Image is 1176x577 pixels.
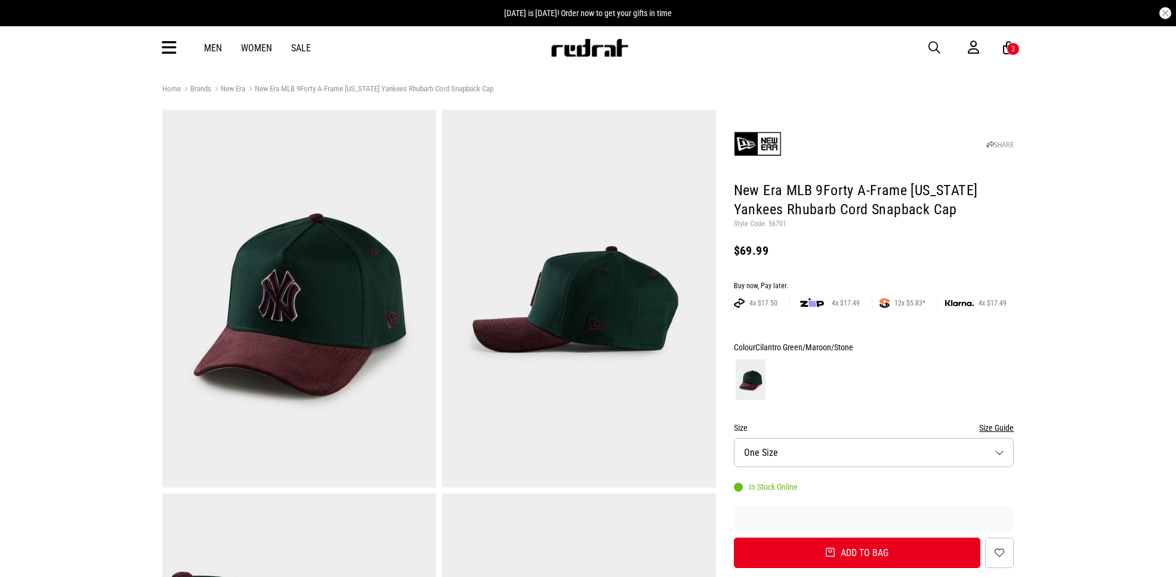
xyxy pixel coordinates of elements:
button: One Size [734,438,1014,467]
div: In Stock Online [734,482,798,492]
div: Colour [734,340,1014,354]
a: Home [162,84,181,93]
img: Cilantro Green/Maroon/Stone [736,359,766,400]
iframe: Customer reviews powered by Trustpilot [734,514,1014,526]
span: 4x $17.49 [974,298,1011,308]
button: Add to bag [734,538,981,568]
a: 3 [1003,42,1014,54]
a: New Era [211,84,245,95]
div: Size [734,421,1014,435]
h1: New Era MLB 9Forty A-Frame [US_STATE] Yankees Rhubarb Cord Snapback Cap [734,181,1014,220]
span: One Size [744,447,778,458]
p: Style Code: 56701 [734,220,1014,229]
img: New Era Mlb 9forty A-frame New York Yankees Rhubarb Cord Snapback Cap in Green [442,110,716,487]
a: Brands [181,84,211,95]
a: Men [204,42,222,54]
a: New Era MLB 9Forty A-Frame [US_STATE] Yankees Rhubarb Cord Snapback Cap [245,84,493,95]
img: SPLITPAY [879,298,890,308]
a: SHARE [987,141,1014,149]
img: Redrat logo [550,39,629,57]
div: Buy now, Pay later. [734,282,1014,291]
img: New Era Mlb 9forty A-frame New York Yankees Rhubarb Cord Snapback Cap in Green [162,110,436,487]
img: AFTERPAY [734,298,745,308]
div: 3 [1011,45,1015,53]
a: Women [241,42,272,54]
button: Size Guide [979,421,1014,435]
div: $69.99 [734,243,1014,258]
span: [DATE] is [DATE]! Order now to get your gifts in time [504,8,672,18]
span: Cilantro Green/Maroon/Stone [755,343,853,352]
a: Sale [291,42,311,54]
span: 4x $17.50 [745,298,782,308]
span: 12x $5.83* [890,298,930,308]
img: KLARNA [945,300,974,307]
img: zip [800,297,824,309]
span: 4x $17.49 [827,298,865,308]
img: New Era [734,120,782,168]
